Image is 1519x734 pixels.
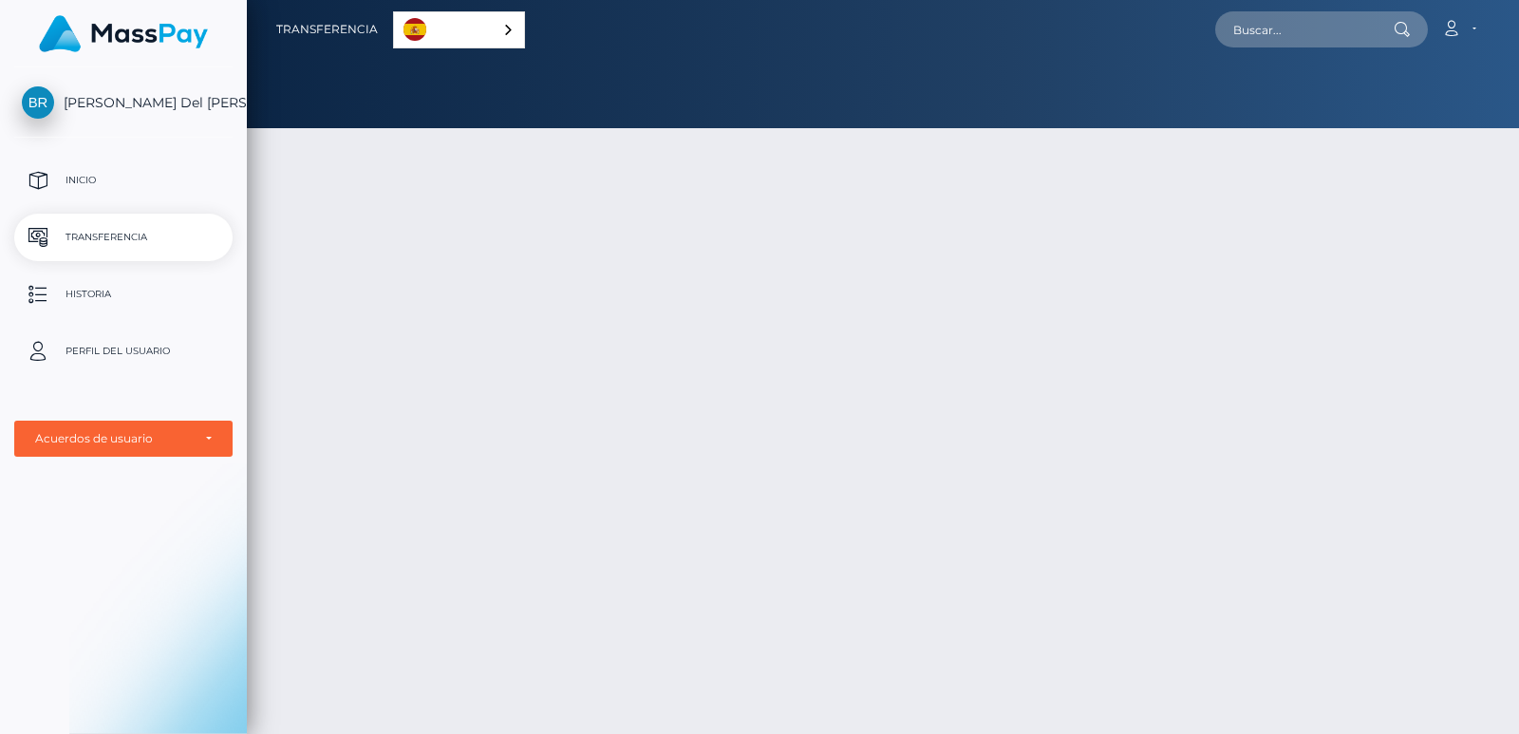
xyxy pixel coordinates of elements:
[393,11,525,48] div: Language
[14,271,233,318] a: Historia
[14,421,233,457] button: Acuerdos de usuario
[276,9,378,49] a: Transferencia
[394,12,524,47] a: Español
[22,166,225,195] p: Inicio
[39,15,208,52] img: MassPay
[14,157,233,204] a: Inicio
[14,328,233,375] a: Perfil del usuario
[14,94,233,111] span: [PERSON_NAME] Del [PERSON_NAME]
[22,223,225,252] p: Transferencia
[22,337,225,366] p: Perfil del usuario
[22,280,225,309] p: Historia
[35,431,191,446] div: Acuerdos de usuario
[1215,11,1394,47] input: Buscar...
[393,11,525,48] aside: Language selected: Español
[14,214,233,261] a: Transferencia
